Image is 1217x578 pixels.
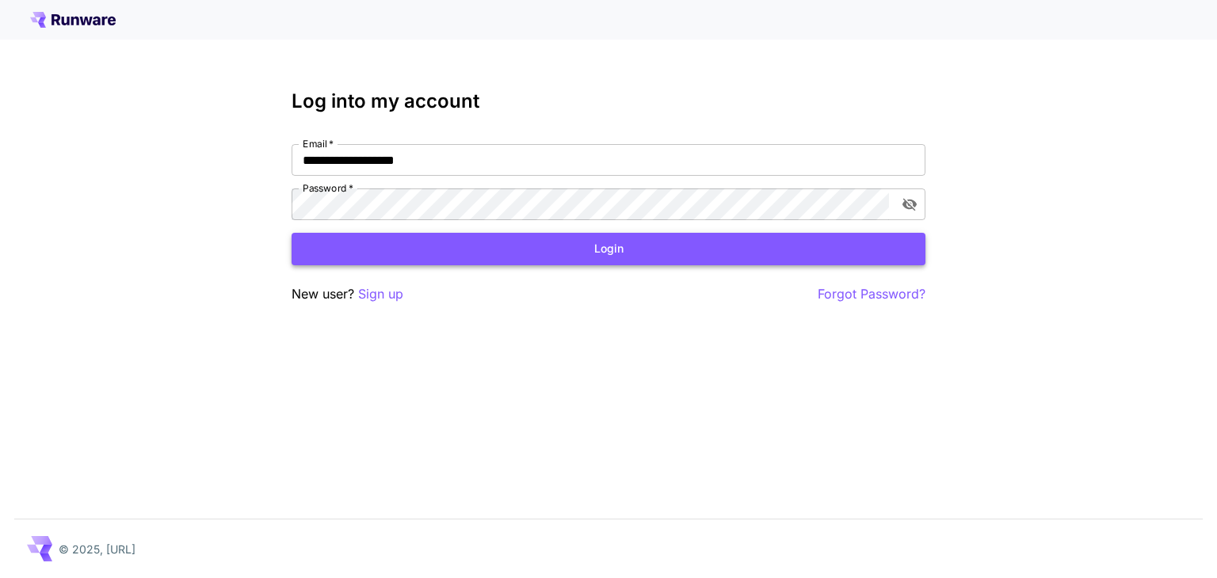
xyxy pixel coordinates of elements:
[292,284,403,304] p: New user?
[303,181,353,195] label: Password
[59,541,135,557] p: © 2025, [URL]
[292,233,925,265] button: Login
[358,284,403,304] button: Sign up
[818,284,925,304] button: Forgot Password?
[895,190,924,219] button: toggle password visibility
[303,137,334,150] label: Email
[292,90,925,112] h3: Log into my account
